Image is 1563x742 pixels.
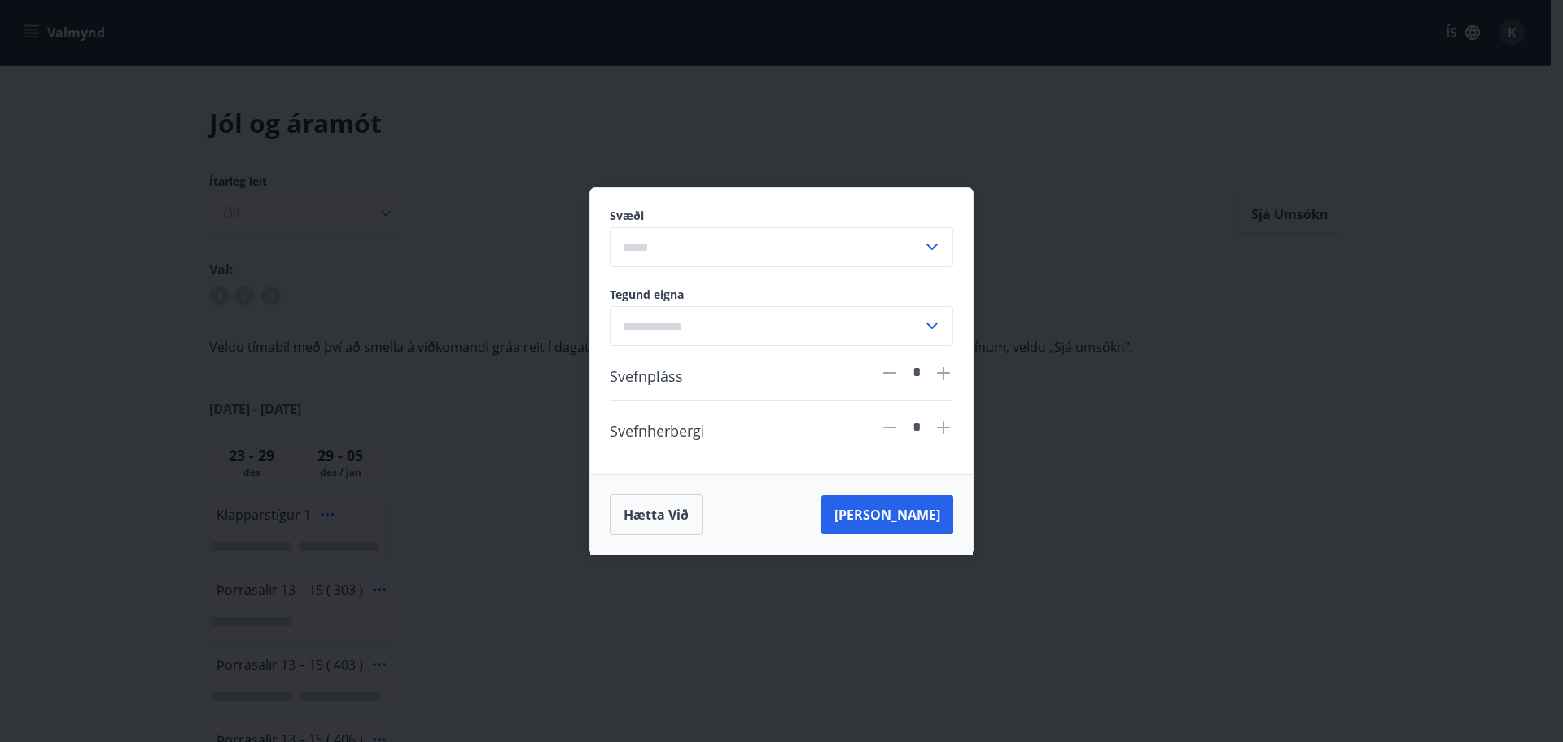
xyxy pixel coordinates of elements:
[610,287,953,303] label: Tegund eigna
[821,495,953,534] button: [PERSON_NAME]
[610,208,953,224] label: Svæði
[610,494,703,535] button: Hætta við
[610,420,705,435] span: Svefnherbergi
[610,366,683,380] span: Svefnpláss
